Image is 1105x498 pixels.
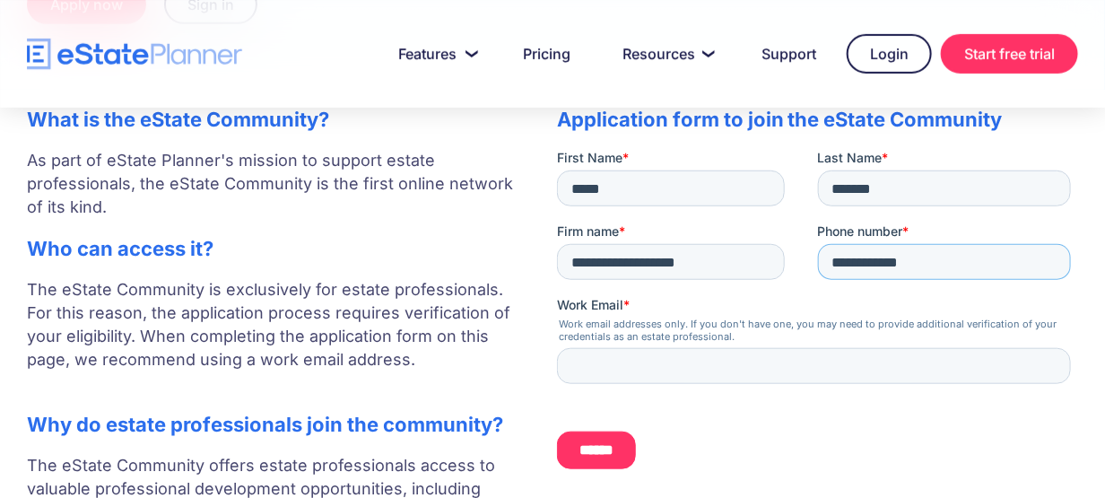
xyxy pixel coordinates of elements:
[27,278,521,395] p: The eState Community is exclusively for estate professionals. For this reason, the application pr...
[27,413,521,436] h2: Why do estate professionals join the community?
[847,34,932,74] a: Login
[601,36,731,72] a: Resources
[27,149,521,219] p: As part of eState Planner's mission to support estate professionals, the eState Community is the ...
[501,36,592,72] a: Pricing
[941,34,1078,74] a: Start free trial
[27,108,521,131] h2: What is the eState Community?
[557,149,1078,482] iframe: Form 0
[27,39,242,70] a: home
[377,36,492,72] a: Features
[557,108,1078,131] h2: Application form to join the eState Community
[27,237,521,260] h2: Who can access it?
[740,36,838,72] a: Support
